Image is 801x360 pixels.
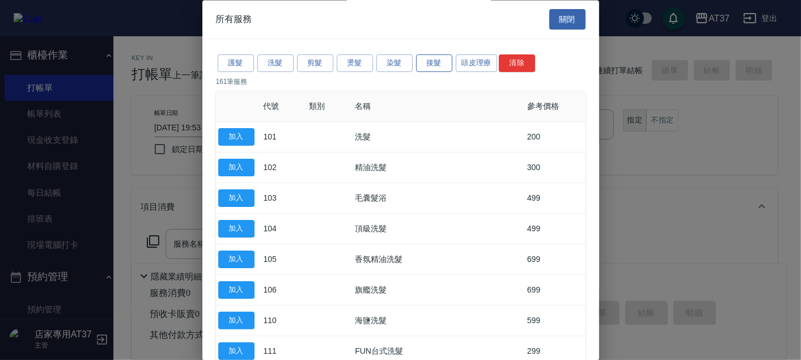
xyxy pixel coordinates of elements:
td: 103 [255,183,300,214]
td: 精油洗髮 [346,153,518,183]
td: 旗艦洗髮 [346,275,518,306]
button: 接髮 [416,55,452,73]
td: 699 [518,244,586,275]
button: 加入 [218,159,255,176]
td: 102 [255,153,300,183]
td: 香氛精油洗髮 [346,244,518,275]
button: 剪髮 [297,55,333,73]
td: 499 [518,214,586,244]
td: 300 [518,153,586,183]
td: 101 [255,122,300,153]
button: 加入 [218,220,255,238]
td: 200 [518,122,586,153]
button: 頭皮理療 [456,55,498,73]
td: 106 [255,275,300,306]
button: 染髮 [376,55,413,73]
button: 加入 [218,128,255,146]
td: 599 [518,306,586,336]
button: 加入 [218,189,255,207]
button: 護髮 [218,55,254,73]
button: 清除 [499,55,535,73]
p: 161 筆服務 [216,77,586,87]
td: 洗髮 [346,122,518,153]
button: 加入 [218,281,255,299]
th: 名稱 [346,91,518,122]
th: 類別 [300,91,346,122]
button: 加入 [218,342,255,360]
td: 104 [255,214,300,244]
button: 洗髮 [257,55,294,73]
td: 110 [255,306,300,336]
td: 頂級洗髮 [346,214,518,244]
th: 代號 [255,91,300,122]
button: 加入 [218,251,255,268]
span: 所有服務 [216,14,252,25]
td: 499 [518,183,586,214]
button: 加入 [218,312,255,329]
td: 毛囊髮浴 [346,183,518,214]
button: 燙髮 [337,55,373,73]
td: 海鹽洗髮 [346,306,518,336]
button: 關閉 [549,9,586,30]
th: 參考價格 [518,91,586,122]
td: 105 [255,244,300,275]
td: 699 [518,275,586,306]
